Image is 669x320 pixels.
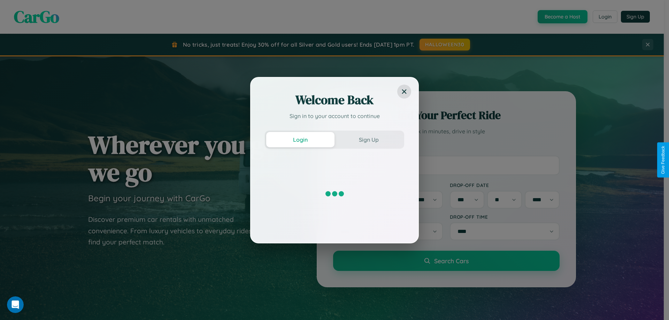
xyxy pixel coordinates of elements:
button: Login [266,132,334,147]
button: Sign Up [334,132,403,147]
p: Sign in to your account to continue [265,112,404,120]
iframe: Intercom live chat [7,296,24,313]
div: Give Feedback [661,146,666,174]
h2: Welcome Back [265,92,404,108]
